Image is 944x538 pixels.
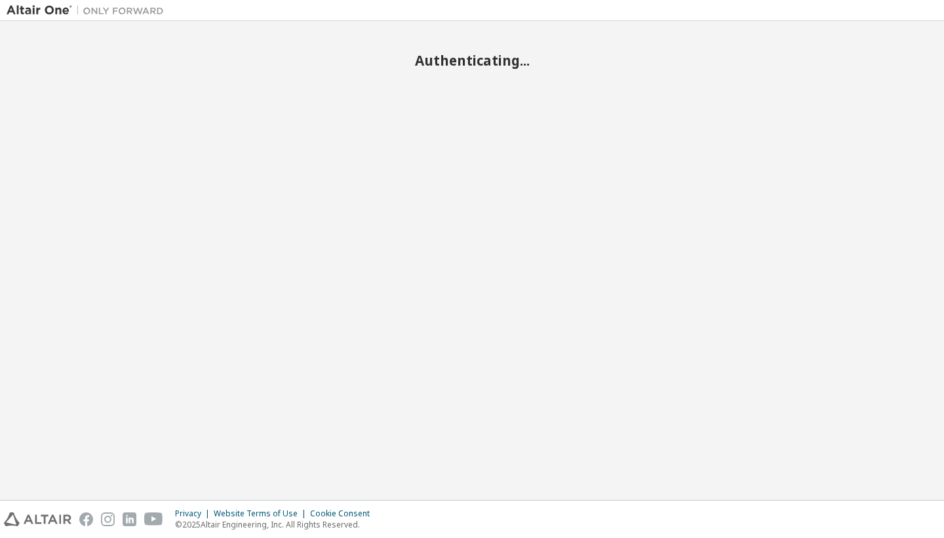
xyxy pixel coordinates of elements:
[7,52,937,69] h2: Authenticating...
[79,512,93,526] img: facebook.svg
[4,512,71,526] img: altair_logo.svg
[175,508,214,519] div: Privacy
[214,508,310,519] div: Website Terms of Use
[310,508,378,519] div: Cookie Consent
[175,519,378,530] p: © 2025 Altair Engineering, Inc. All Rights Reserved.
[101,512,115,526] img: instagram.svg
[144,512,163,526] img: youtube.svg
[7,4,170,17] img: Altair One
[123,512,136,526] img: linkedin.svg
